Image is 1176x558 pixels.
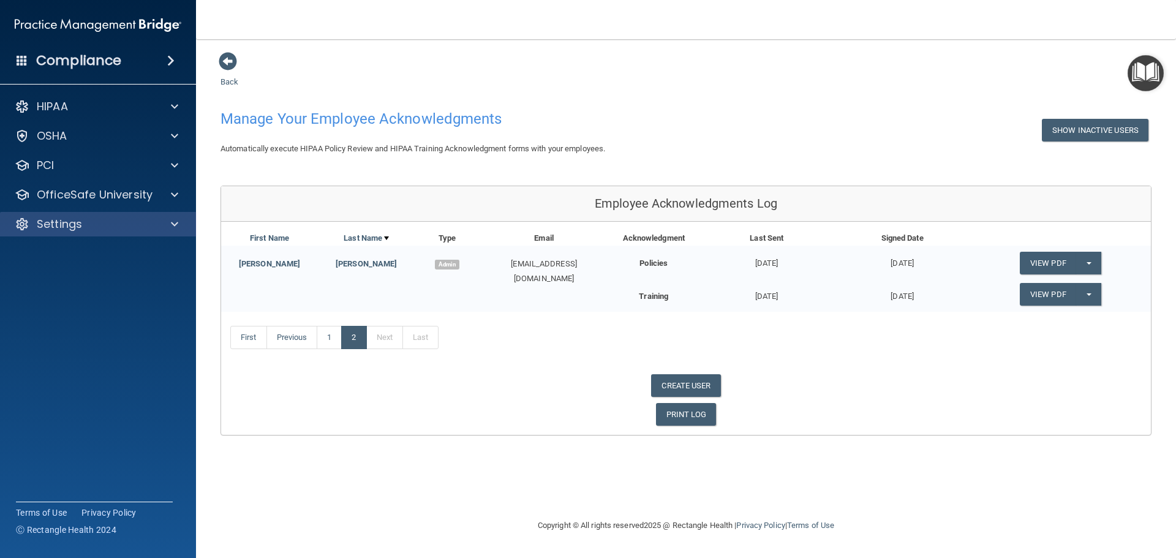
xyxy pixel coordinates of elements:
[736,521,785,530] a: Privacy Policy
[15,158,178,173] a: PCI
[964,471,1161,520] iframe: Drift Widget Chat Controller
[37,158,54,173] p: PCI
[221,111,756,127] h4: Manage Your Employee Acknowledgments
[609,231,699,246] div: Acknowledgment
[435,260,459,270] span: Admin
[37,217,82,232] p: Settings
[37,129,67,143] p: OSHA
[37,187,153,202] p: OfficeSafe University
[221,62,238,86] a: Back
[834,231,970,246] div: Signed Date
[480,231,609,246] div: Email
[16,507,67,519] a: Terms of Use
[1020,252,1076,274] a: View PDF
[480,257,609,286] div: [EMAIL_ADDRESS][DOMAIN_NAME]
[415,231,479,246] div: Type
[15,99,178,114] a: HIPAA
[1042,119,1148,141] button: Show Inactive Users
[699,231,834,246] div: Last Sent
[462,506,910,545] div: Copyright © All rights reserved 2025 @ Rectangle Health | |
[15,13,181,37] img: PMB logo
[699,246,834,271] div: [DATE]
[402,326,439,349] a: Last
[317,326,342,349] a: 1
[15,187,178,202] a: OfficeSafe University
[221,186,1151,222] div: Employee Acknowledgments Log
[266,326,318,349] a: Previous
[15,217,178,232] a: Settings
[221,144,605,153] span: Automatically execute HIPAA Policy Review and HIPAA Training Acknowledgment forms with your emplo...
[336,259,397,268] a: [PERSON_NAME]
[16,524,116,536] span: Ⓒ Rectangle Health 2024
[1020,283,1076,306] a: View PDF
[15,129,178,143] a: OSHA
[250,231,289,246] a: First Name
[1128,55,1164,91] button: Open Resource Center
[239,259,300,268] a: [PERSON_NAME]
[656,403,717,426] a: PRINT LOG
[81,507,137,519] a: Privacy Policy
[230,326,267,349] a: First
[341,326,366,349] a: 2
[651,374,720,397] a: CREATE USER
[699,283,834,304] div: [DATE]
[834,246,970,271] div: [DATE]
[36,52,121,69] h4: Compliance
[344,231,389,246] a: Last Name
[834,283,970,304] div: [DATE]
[639,258,668,268] b: Policies
[787,521,834,530] a: Terms of Use
[639,292,668,301] b: Training
[37,99,68,114] p: HIPAA
[366,326,403,349] a: Next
